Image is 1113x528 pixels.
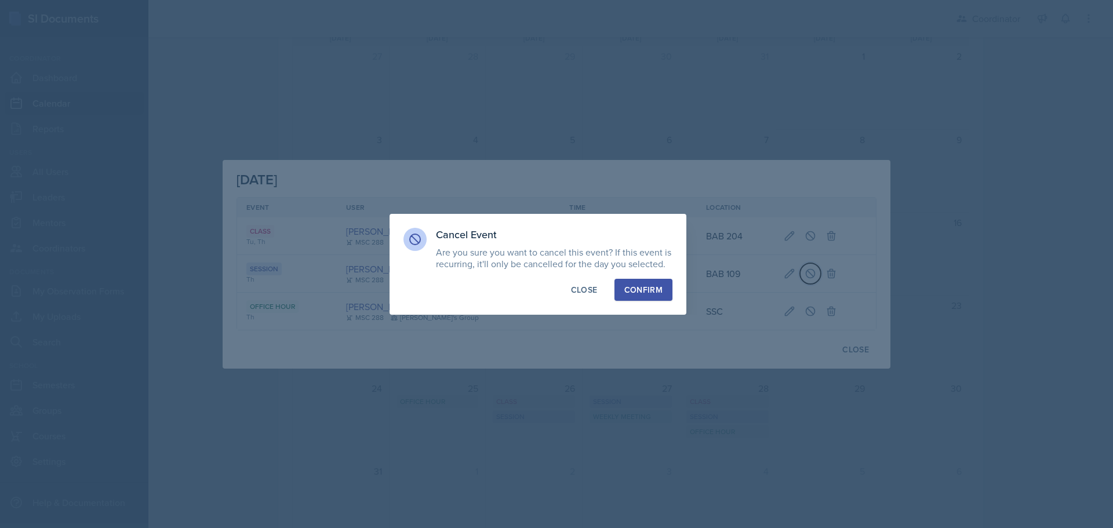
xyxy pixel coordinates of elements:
[571,284,598,296] div: Close
[624,284,663,296] div: Confirm
[436,228,672,242] h3: Cancel Event
[561,279,608,301] button: Close
[436,246,672,270] p: Are you sure you want to cancel this event? If this event is recurring, it'll only be cancelled f...
[614,279,672,301] button: Confirm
